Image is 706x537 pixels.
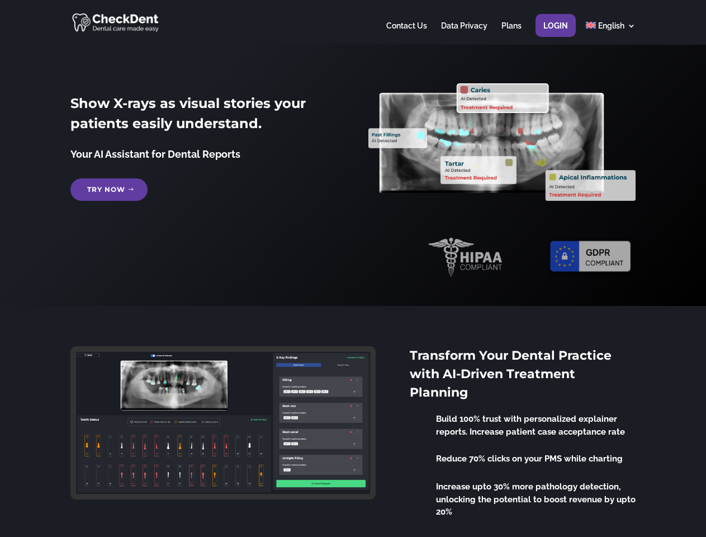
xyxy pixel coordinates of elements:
a: Try Now [70,178,148,201]
span: English [598,21,624,30]
a: Login [543,22,568,44]
h2: Show X-rays as visual stories your patients easily understand. [70,93,337,139]
img: CheckDent AI [72,11,160,33]
span: Build 100% trust with personalized explainer reports. Increase patient case acceptance rate [436,414,625,437]
a: Contact Us [386,22,427,44]
span: Reduce 70% clicks on your PMS while charting [436,454,623,464]
a: English [586,22,636,44]
a: Plans [501,22,522,44]
span: Transform Your Dental Practice with AI-Driven Treatment Planning [410,348,612,400]
span: Your AI Assistant for Dental Reports [70,148,240,160]
a: Data Privacy [441,22,487,44]
img: X_Ray_annotated [368,83,635,201]
span: Increase upto 30% more pathology detection, unlocking the potential to boost revenue by upto 20% [436,482,636,517]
